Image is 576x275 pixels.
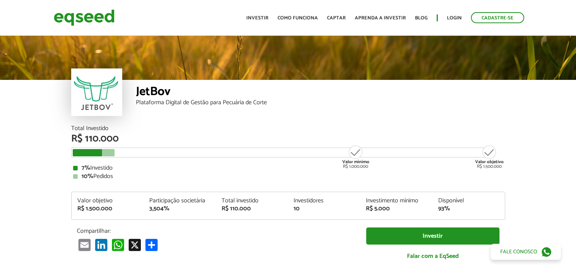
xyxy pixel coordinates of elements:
[136,100,505,106] div: Plataforma Digital de Gestão para Pecuária de Corte
[71,134,505,144] div: R$ 110.000
[294,206,354,212] div: 10
[54,8,115,28] img: EqSeed
[136,86,505,100] div: JetBov
[366,248,499,264] a: Falar com a EqSeed
[447,16,462,21] a: Login
[438,206,499,212] div: 93%
[366,206,427,212] div: R$ 5.000
[366,198,427,204] div: Investimento mínimo
[73,173,503,180] div: Pedidos
[73,165,503,171] div: Investido
[110,238,126,251] a: WhatsApp
[294,198,354,204] div: Investidores
[77,227,355,235] p: Compartilhar:
[149,206,210,212] div: 3,504%
[342,158,369,165] strong: Valor mínimo
[366,227,499,245] a: Investir
[222,198,282,204] div: Total investido
[71,126,505,132] div: Total Investido
[491,244,561,260] a: Fale conosco
[415,16,428,21] a: Blog
[475,158,504,165] strong: Valor objetivo
[355,16,406,21] a: Aprenda a investir
[246,16,268,21] a: Investir
[149,198,210,204] div: Participação societária
[341,145,370,169] div: R$ 1.000.000
[127,238,142,251] a: X
[222,206,282,212] div: R$ 110.000
[77,206,138,212] div: R$ 1.500.000
[278,16,318,21] a: Como funciona
[81,171,93,181] strong: 10%
[77,238,92,251] a: Email
[144,238,159,251] a: Share
[94,238,109,251] a: LinkedIn
[77,198,138,204] div: Valor objetivo
[475,145,504,169] div: R$ 1.500.000
[327,16,346,21] a: Captar
[81,163,90,173] strong: 7%
[438,198,499,204] div: Disponível
[471,12,524,23] a: Cadastre-se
